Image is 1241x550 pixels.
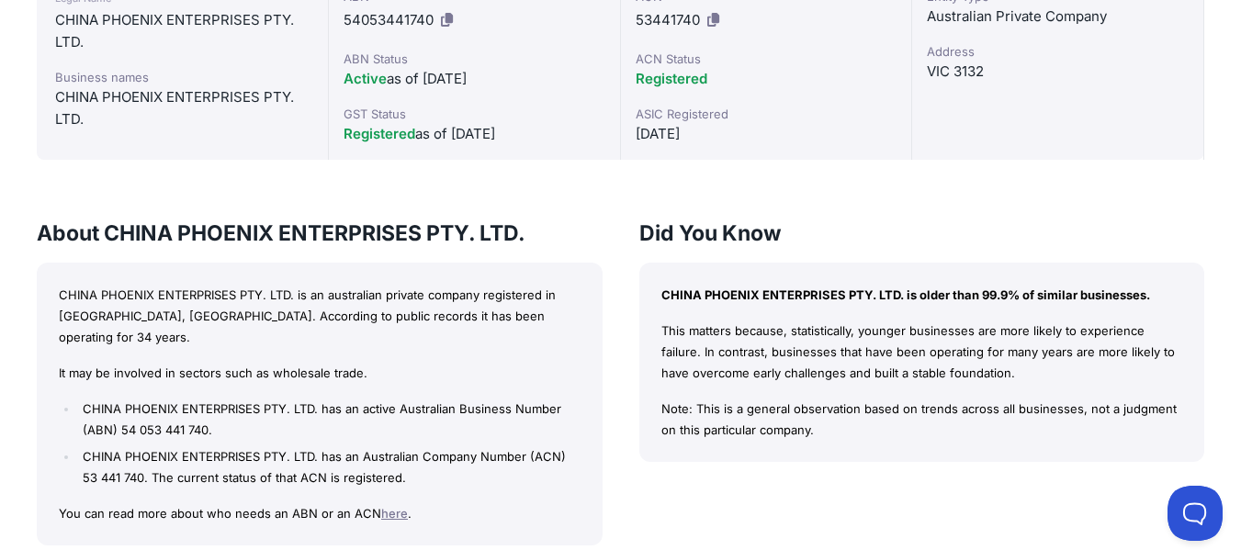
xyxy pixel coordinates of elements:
[37,219,603,248] h3: About CHINA PHOENIX ENTERPRISES PTY. LTD.
[636,123,897,145] div: [DATE]
[344,70,387,87] span: Active
[59,363,581,384] p: It may be involved in sectors such as wholesale trade.
[927,6,1189,28] div: Australian Private Company
[639,219,1205,248] h3: Did You Know
[927,42,1189,61] div: Address
[661,320,1183,383] p: This matters because, statistically, younger businesses are more likely to experience failure. In...
[59,503,581,524] p: You can read more about who needs an ABN or an ACN .
[344,50,605,68] div: ABN Status
[927,61,1189,83] div: VIC 3132
[344,105,605,123] div: GST Status
[344,123,605,145] div: as of [DATE]
[661,285,1183,306] p: CHINA PHOENIX ENTERPRISES PTY. LTD. is older than 99.9% of similar businesses.
[78,398,580,441] li: CHINA PHOENIX ENTERPRISES PTY. LTD. has an active Australian Business Number (ABN) 54 053 441 740.
[661,398,1183,441] p: Note: This is a general observation based on trends across all businesses, not a judgment on this...
[55,86,310,130] div: CHINA PHOENIX ENTERPRISES PTY. LTD.
[344,11,434,28] span: 54053441740
[59,285,581,347] p: CHINA PHOENIX ENTERPRISES PTY. LTD. is an australian private company registered in [GEOGRAPHIC_DA...
[1168,486,1223,541] iframe: Toggle Customer Support
[78,446,580,488] li: CHINA PHOENIX ENTERPRISES PTY. LTD. has an Australian Company Number (ACN) 53 441 740. The curren...
[636,105,897,123] div: ASIC Registered
[636,70,707,87] span: Registered
[55,9,310,53] div: CHINA PHOENIX ENTERPRISES PTY. LTD.
[636,50,897,68] div: ACN Status
[636,11,700,28] span: 53441740
[344,125,415,142] span: Registered
[344,68,605,90] div: as of [DATE]
[381,506,408,521] a: here
[55,68,310,86] div: Business names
